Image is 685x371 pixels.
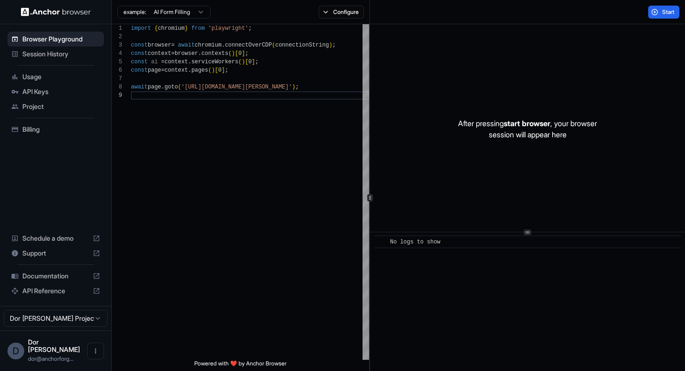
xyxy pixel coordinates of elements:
[458,118,597,140] p: After pressing , your browser session will appear here
[7,283,104,298] div: API Reference
[252,59,255,65] span: ]
[22,234,89,243] span: Schedule a demo
[192,59,239,65] span: serviceWorkers
[28,355,74,362] span: dor@anchorforge.io
[151,59,158,65] span: ai
[292,84,295,90] span: )
[192,25,205,32] span: from
[208,25,248,32] span: 'playwright'
[131,42,148,48] span: const
[245,50,248,57] span: ;
[7,343,24,359] div: D
[112,24,122,33] div: 1
[7,269,104,283] div: Documentation
[378,237,383,247] span: ​
[161,84,164,90] span: .
[154,25,158,32] span: {
[198,50,201,57] span: .
[131,50,148,57] span: const
[235,50,238,57] span: [
[148,50,171,57] span: context
[112,41,122,49] div: 3
[22,125,100,134] span: Billing
[7,32,104,47] div: Browser Playground
[22,271,89,281] span: Documentation
[112,91,122,100] div: 9
[192,67,208,74] span: pages
[295,84,299,90] span: ;
[218,67,221,74] span: 0
[7,231,104,246] div: Schedule a demo
[221,42,225,48] span: .
[255,59,259,65] span: ;
[319,6,364,19] button: Configure
[178,84,181,90] span: (
[201,50,228,57] span: contexts
[112,58,122,66] div: 5
[275,42,329,48] span: connectionString
[164,67,188,74] span: context
[22,286,89,296] span: API Reference
[112,33,122,41] div: 2
[504,119,550,128] span: start browser
[329,42,332,48] span: )
[148,84,161,90] span: page
[22,49,100,59] span: Session History
[22,34,100,44] span: Browser Playground
[221,67,225,74] span: ]
[112,83,122,91] div: 8
[248,59,252,65] span: 0
[181,84,292,90] span: '[URL][DOMAIN_NAME][PERSON_NAME]'
[21,7,91,16] img: Anchor Logo
[171,42,174,48] span: =
[662,8,675,16] span: Start
[148,67,161,74] span: page
[7,122,104,137] div: Billing
[7,69,104,84] div: Usage
[22,102,100,111] span: Project
[242,50,245,57] span: ]
[131,67,148,74] span: const
[195,42,222,48] span: chromium
[648,6,679,19] button: Start
[158,25,185,32] span: chromium
[188,59,191,65] span: .
[272,42,275,48] span: (
[148,42,171,48] span: browser
[390,239,440,245] span: No logs to show
[112,66,122,74] div: 6
[332,42,336,48] span: ;
[7,99,104,114] div: Project
[22,249,89,258] span: Support
[238,59,241,65] span: (
[161,59,164,65] span: =
[245,59,248,65] span: [
[164,84,178,90] span: goto
[212,67,215,74] span: )
[7,246,104,261] div: Support
[248,25,252,32] span: ;
[225,42,272,48] span: connectOverCDP
[164,59,188,65] span: context
[123,8,146,16] span: example:
[225,67,228,74] span: ;
[171,50,174,57] span: =
[7,84,104,99] div: API Keys
[194,360,287,371] span: Powered with ❤️ by Anchor Browser
[28,338,80,353] span: Dor Dankner
[131,25,151,32] span: import
[112,74,122,83] div: 7
[112,49,122,58] div: 4
[87,343,104,359] button: Open menu
[208,67,212,74] span: (
[178,42,195,48] span: await
[228,50,232,57] span: (
[188,67,191,74] span: .
[7,47,104,61] div: Session History
[131,59,148,65] span: const
[232,50,235,57] span: )
[238,50,241,57] span: 0
[175,50,198,57] span: browser
[185,25,188,32] span: }
[22,72,100,81] span: Usage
